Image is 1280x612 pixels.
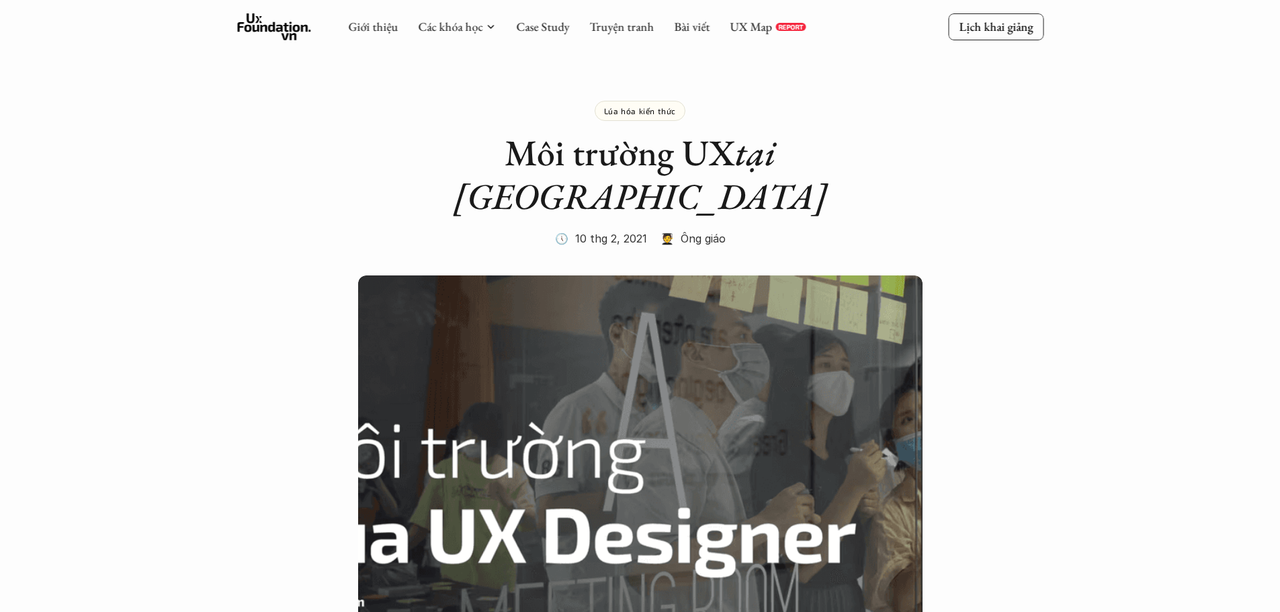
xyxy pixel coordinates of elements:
a: REPORT [775,23,806,31]
p: REPORT [778,23,803,31]
p: Lịch khai giảng [959,19,1033,34]
p: Lúa hóa kiến thức [604,106,676,116]
h1: Môi trường UX [372,131,909,218]
a: Các khóa học [418,19,482,34]
a: Lịch khai giảng [948,13,1043,40]
p: 🕔 10 thg 2, 2021 [555,228,647,249]
a: Bài viết [674,19,710,34]
a: Case Study [516,19,569,34]
p: 🧑‍🎓 Ông giáo [660,228,726,249]
a: UX Map [730,19,772,34]
a: Truyện tranh [589,19,654,34]
em: tại [GEOGRAPHIC_DATA] [454,129,827,220]
a: Giới thiệu [348,19,398,34]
